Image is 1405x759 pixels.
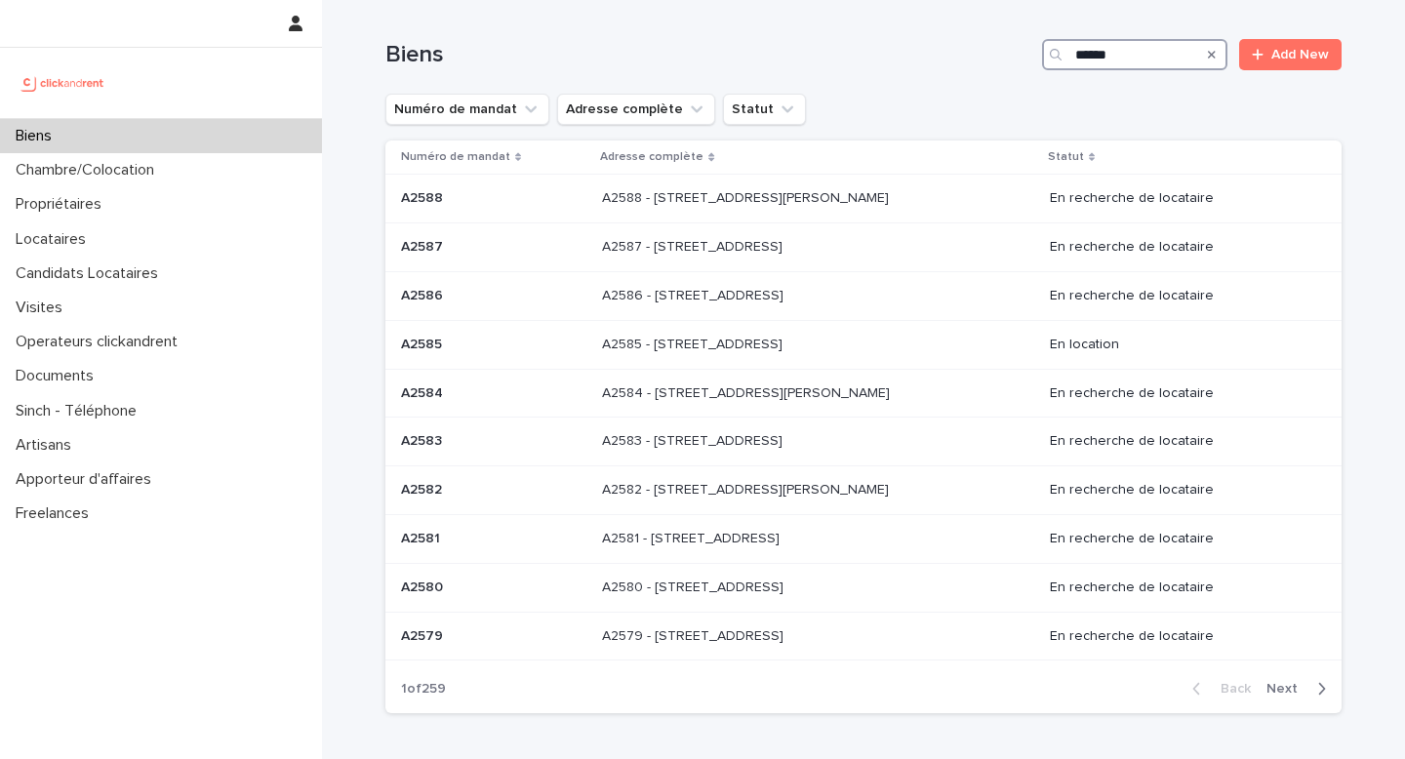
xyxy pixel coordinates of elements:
p: Artisans [8,436,87,455]
button: Adresse complète [557,94,715,125]
tr: A2583A2583 A2583 - [STREET_ADDRESS]A2583 - [STREET_ADDRESS] En recherche de locataire [385,418,1342,466]
p: En recherche de locataire [1050,628,1310,645]
p: Adresse complète [600,146,703,168]
tr: A2580A2580 A2580 - [STREET_ADDRESS]A2580 - [STREET_ADDRESS] En recherche de locataire [385,563,1342,612]
p: Locataires [8,230,101,249]
p: A2579 [401,624,447,645]
p: En recherche de locataire [1050,385,1310,402]
p: 1 of 259 [385,665,462,713]
p: Propriétaires [8,195,117,214]
p: En recherche de locataire [1050,239,1310,256]
p: En location [1050,337,1310,353]
p: A2579 - [STREET_ADDRESS] [602,624,787,645]
tr: A2579A2579 A2579 - [STREET_ADDRESS]A2579 - [STREET_ADDRESS] En recherche de locataire [385,612,1342,660]
p: Freelances [8,504,104,523]
tr: A2585A2585 A2585 - [STREET_ADDRESS]A2585 - [STREET_ADDRESS] En location [385,320,1342,369]
span: Next [1266,682,1309,696]
tr: A2587A2587 A2587 - [STREET_ADDRESS]A2587 - [STREET_ADDRESS] En recherche de locataire [385,223,1342,272]
p: Operateurs clickandrent [8,333,193,351]
p: Apporteur d'affaires [8,470,167,489]
p: A2583 - 79 Avenue du Général de Gaulle, Champigny sur Marne 94500 [602,429,786,450]
p: A2580 - [STREET_ADDRESS] [602,576,787,596]
p: A2581 - [STREET_ADDRESS] [602,527,783,547]
p: A2586 - [STREET_ADDRESS] [602,284,787,304]
p: A2584 [401,381,447,402]
p: A2588 [401,186,447,207]
p: A2585 - [STREET_ADDRESS] [602,333,786,353]
p: A2586 [401,284,447,304]
button: Numéro de mandat [385,94,549,125]
input: Search [1042,39,1227,70]
h1: Biens [385,41,1034,69]
p: A2580 [401,576,447,596]
p: Candidats Locataires [8,264,174,283]
button: Back [1177,680,1259,698]
p: A2587 [401,235,447,256]
tr: A2584A2584 A2584 - [STREET_ADDRESS][PERSON_NAME]A2584 - [STREET_ADDRESS][PERSON_NAME] En recherch... [385,369,1342,418]
tr: A2588A2588 A2588 - [STREET_ADDRESS][PERSON_NAME]A2588 - [STREET_ADDRESS][PERSON_NAME] En recherch... [385,175,1342,223]
tr: A2582A2582 A2582 - [STREET_ADDRESS][PERSON_NAME]A2582 - [STREET_ADDRESS][PERSON_NAME] En recherch... [385,466,1342,515]
p: A2582 - 12 avenue Charles VII, Saint-Maur-des-Fossés 94100 [602,478,893,499]
p: En recherche de locataire [1050,579,1310,596]
p: A2585 [401,333,446,353]
p: Chambre/Colocation [8,161,170,180]
button: Statut [723,94,806,125]
span: Back [1209,682,1251,696]
p: En recherche de locataire [1050,531,1310,547]
p: Biens [8,127,67,145]
p: En recherche de locataire [1050,482,1310,499]
p: A2588 - [STREET_ADDRESS][PERSON_NAME] [602,186,893,207]
p: A2587 - [STREET_ADDRESS] [602,235,786,256]
p: En recherche de locataire [1050,433,1310,450]
p: Numéro de mandat [401,146,510,168]
p: Sinch - Téléphone [8,402,152,420]
a: Add New [1239,39,1342,70]
tr: A2586A2586 A2586 - [STREET_ADDRESS]A2586 - [STREET_ADDRESS] En recherche de locataire [385,271,1342,320]
p: Statut [1048,146,1084,168]
p: A2584 - 79 Avenue du Général de Gaulle, Champigny sur Marne 94500 [602,381,894,402]
p: A2583 [401,429,446,450]
p: A2582 [401,478,446,499]
tr: A2581A2581 A2581 - [STREET_ADDRESS]A2581 - [STREET_ADDRESS] En recherche de locataire [385,514,1342,563]
span: Add New [1271,48,1329,61]
p: A2581 [401,527,444,547]
img: UCB0brd3T0yccxBKYDjQ [16,63,110,102]
p: En recherche de locataire [1050,190,1310,207]
button: Next [1259,680,1342,698]
p: En recherche de locataire [1050,288,1310,304]
p: Documents [8,367,109,385]
p: Visites [8,299,78,317]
